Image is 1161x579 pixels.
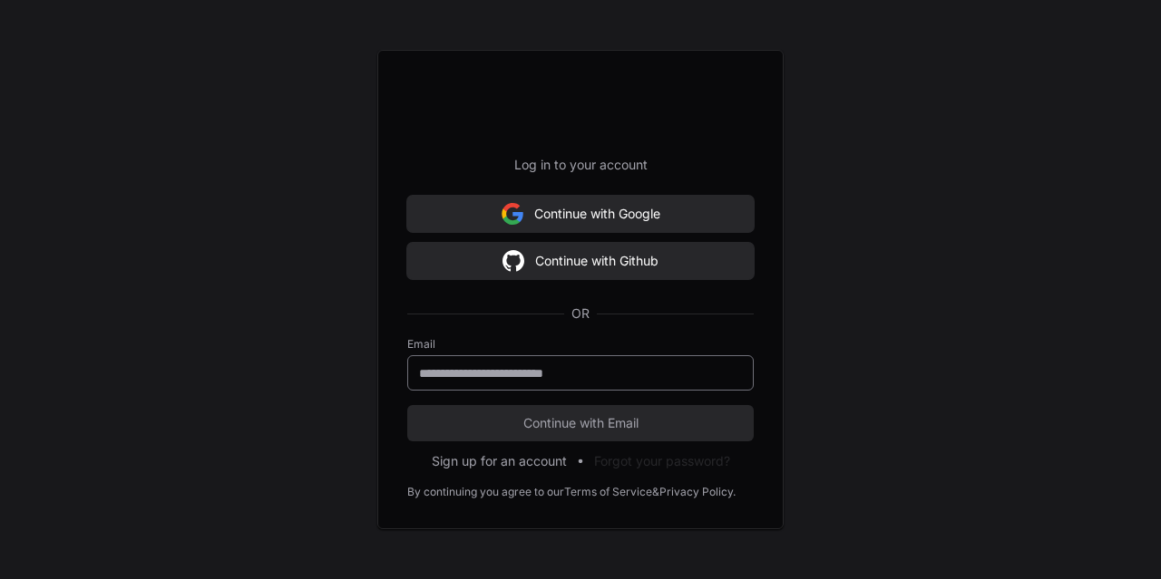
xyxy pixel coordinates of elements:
button: Sign up for an account [432,452,567,470]
p: Log in to your account [407,156,754,174]
button: Continue with Github [407,243,754,279]
div: & [652,485,659,499]
img: Sign in with google [502,196,523,232]
button: Continue with Google [407,196,754,232]
a: Terms of Service [564,485,652,499]
div: By continuing you agree to our [407,485,564,499]
img: Sign in with google [502,243,524,279]
label: Email [407,337,754,352]
span: OR [564,304,597,323]
a: Privacy Policy. [659,485,736,499]
button: Continue with Email [407,405,754,441]
button: Forgot your password? [594,452,730,470]
span: Continue with Email [407,414,754,432]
